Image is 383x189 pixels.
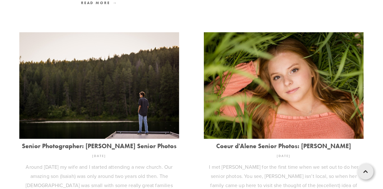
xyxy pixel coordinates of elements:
[19,142,179,149] a: Senior Photographer: [PERSON_NAME] Senior Photos
[204,32,364,139] img: Coeur d'Alene Senior Photos: Lilli Madsen
[92,152,106,160] time: [DATE]
[81,0,117,5] span: Read More
[204,142,364,149] a: Coeur d'Alene Senior Photos: [PERSON_NAME]
[19,32,179,139] img: Senior Photographer: Cole Harrison's Senior Photos
[277,152,291,160] time: [DATE]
